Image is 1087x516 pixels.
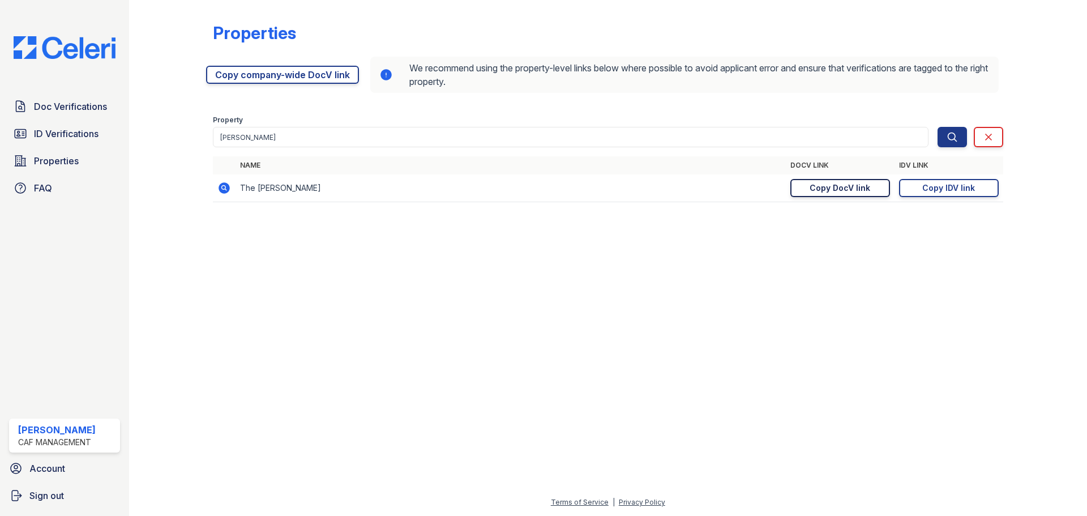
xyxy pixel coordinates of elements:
[236,174,786,202] td: The [PERSON_NAME]
[5,457,125,480] a: Account
[5,36,125,59] img: CE_Logo_Blue-a8612792a0a2168367f1c8372b55b34899dd931a85d93a1a3d3e32e68fde9ad4.png
[18,423,96,437] div: [PERSON_NAME]
[9,150,120,172] a: Properties
[786,156,895,174] th: DocV Link
[29,489,64,502] span: Sign out
[810,182,870,194] div: Copy DocV link
[9,177,120,199] a: FAQ
[5,484,125,507] a: Sign out
[551,498,609,506] a: Terms of Service
[9,95,120,118] a: Doc Verifications
[619,498,665,506] a: Privacy Policy
[370,57,999,93] div: We recommend using the property-level links below where possible to avoid applicant error and ens...
[236,156,786,174] th: Name
[213,127,928,147] input: Search by property name or address
[613,498,615,506] div: |
[213,116,243,125] label: Property
[34,127,99,140] span: ID Verifications
[34,100,107,113] span: Doc Verifications
[29,462,65,475] span: Account
[213,23,296,43] div: Properties
[922,182,975,194] div: Copy IDV link
[206,66,359,84] a: Copy company-wide DocV link
[34,154,79,168] span: Properties
[34,181,52,195] span: FAQ
[18,437,96,448] div: CAF Management
[790,179,890,197] a: Copy DocV link
[895,156,1003,174] th: IDV Link
[899,179,999,197] a: Copy IDV link
[9,122,120,145] a: ID Verifications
